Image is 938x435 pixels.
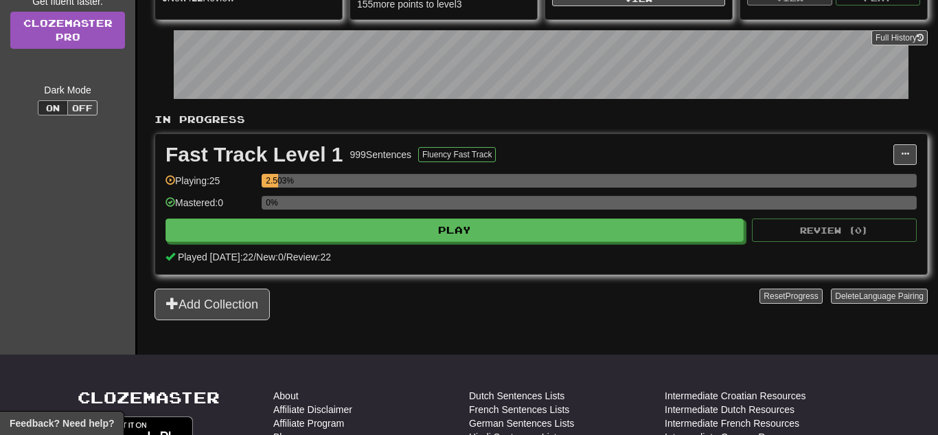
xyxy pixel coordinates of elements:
span: / [253,252,256,263]
button: Full History [871,30,928,45]
div: Playing: 25 [165,174,255,197]
a: Affiliate Program [273,416,344,430]
span: New: 0 [256,252,284,263]
div: 999 Sentences [350,148,412,161]
span: Open feedback widget [10,416,114,430]
span: Played [DATE]: 22 [178,252,253,263]
a: About [273,389,299,403]
button: Off [67,100,98,115]
div: 2.503% [266,174,278,188]
button: Add Collection [155,289,270,320]
a: Dutch Sentences Lists [469,389,564,403]
a: Intermediate French Resources [665,416,799,430]
button: DeleteLanguage Pairing [831,289,928,304]
span: / [284,252,286,263]
div: Fast Track Level 1 [165,144,343,165]
span: Progress [786,291,819,301]
span: Language Pairing [859,291,924,301]
a: ClozemasterPro [10,12,125,49]
a: German Sentences Lists [469,416,574,430]
a: Affiliate Disclaimer [273,403,352,416]
a: Clozemaster [78,389,220,406]
a: Intermediate Dutch Resources [665,403,794,416]
button: Fluency Fast Track [418,147,496,162]
a: French Sentences Lists [469,403,569,416]
p: In Progress [155,113,928,126]
a: Intermediate Croatian Resources [665,389,805,403]
button: Play [165,219,744,242]
div: Dark Mode [10,83,125,97]
button: Review (0) [752,219,917,242]
button: ResetProgress [759,289,822,304]
button: On [38,100,68,115]
span: Review: 22 [286,252,331,263]
div: Mastered: 0 [165,196,255,219]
